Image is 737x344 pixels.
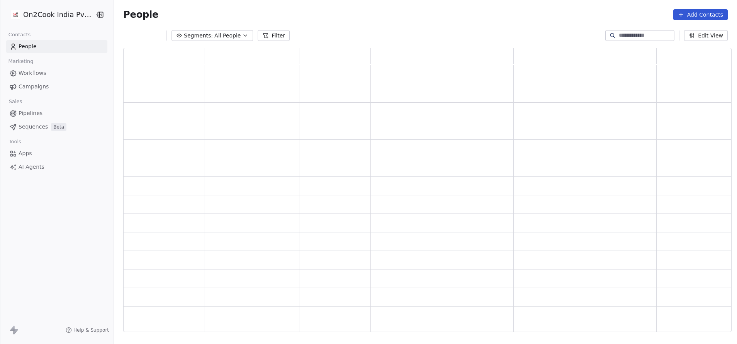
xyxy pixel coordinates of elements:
[684,30,728,41] button: Edit View
[6,161,107,173] a: AI Agents
[19,42,37,51] span: People
[6,147,107,160] a: Apps
[19,109,42,117] span: Pipelines
[51,123,66,131] span: Beta
[11,10,20,19] img: on2cook%20logo-04%20copy.jpg
[19,69,46,77] span: Workflows
[184,32,213,40] span: Segments:
[23,10,93,20] span: On2Cook India Pvt. Ltd.
[19,123,48,131] span: Sequences
[19,83,49,91] span: Campaigns
[19,149,32,158] span: Apps
[123,9,158,20] span: People
[6,40,107,53] a: People
[673,9,728,20] button: Add Contacts
[5,96,25,107] span: Sales
[19,163,44,171] span: AI Agents
[5,56,37,67] span: Marketing
[6,107,107,120] a: Pipelines
[5,29,34,41] span: Contacts
[5,136,24,147] span: Tools
[6,120,107,133] a: SequencesBeta
[73,327,109,333] span: Help & Support
[6,80,107,93] a: Campaigns
[9,8,90,21] button: On2Cook India Pvt. Ltd.
[214,32,241,40] span: All People
[6,67,107,80] a: Workflows
[258,30,290,41] button: Filter
[66,327,109,333] a: Help & Support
